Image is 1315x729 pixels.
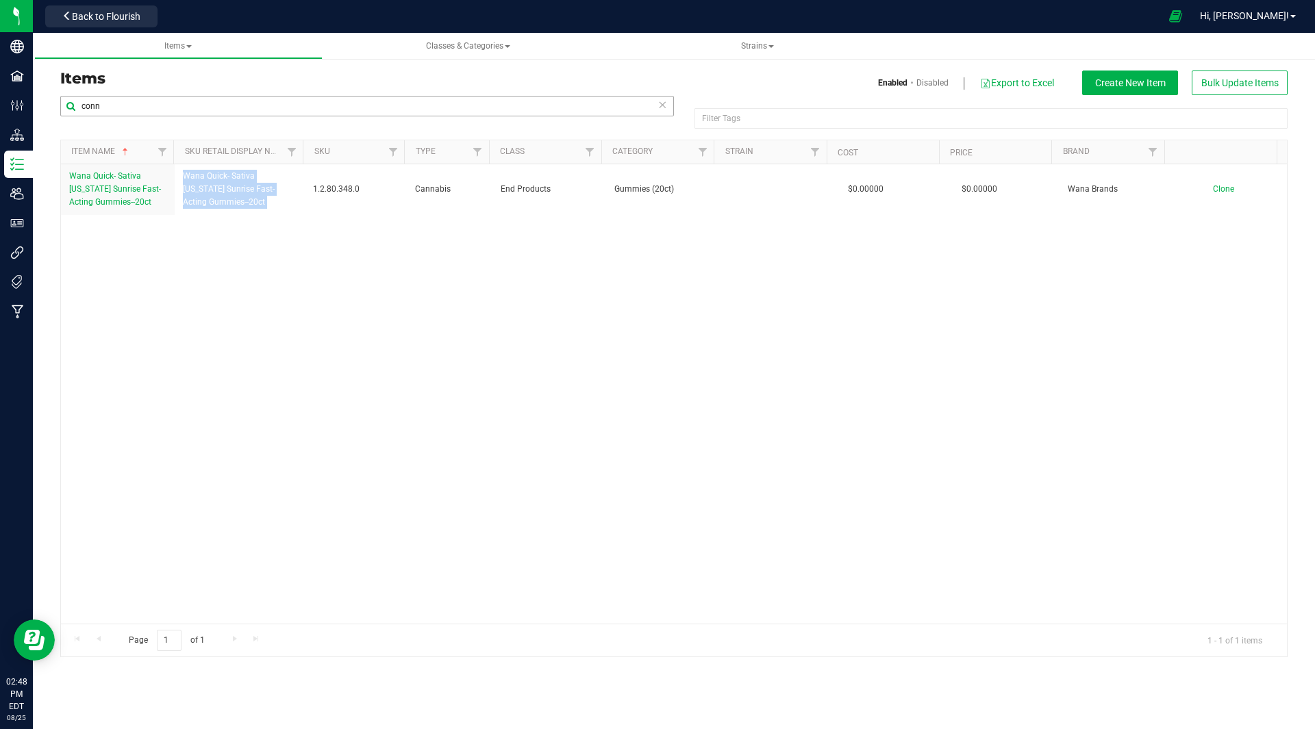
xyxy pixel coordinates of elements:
span: Wana Brands [1068,183,1165,196]
button: Bulk Update Items [1192,71,1288,95]
a: Filter [151,140,173,164]
span: Items [164,41,192,51]
inline-svg: Distribution [10,128,24,142]
span: Strains [741,41,774,51]
a: Category [612,146,653,156]
h3: Items [60,71,664,87]
a: Price [950,148,973,157]
a: Brand [1063,146,1090,156]
span: $0.00000 [955,179,1004,199]
a: Filter [1141,140,1164,164]
button: Create New Item [1082,71,1178,95]
a: Item Name [71,146,131,156]
a: Type [416,146,436,156]
inline-svg: Manufacturing [10,305,24,318]
span: Wana Quick- Sativa [US_STATE] Sunrise Fast-Acting Gummies--20ct [69,171,161,207]
a: Wana Quick- Sativa [US_STATE] Sunrise Fast-Acting Gummies--20ct [69,170,166,209]
a: Cost [838,148,858,157]
a: Filter [466,140,488,164]
a: Clone [1213,184,1248,194]
span: Create New Item [1095,77,1166,88]
span: Classes & Categories [426,41,510,51]
a: Filter [691,140,714,164]
span: End Products [501,183,598,196]
span: $0.00000 [841,179,890,199]
a: Filter [280,140,303,164]
inline-svg: Inventory [10,157,24,171]
span: Wana Quick- Sativa [US_STATE] Sunrise Fast-Acting Gummies--20ct [183,170,297,209]
a: Sku Retail Display Name [185,146,288,156]
span: 1.2.80.348.0 [313,183,399,196]
span: Gummies (20ct) [614,183,712,196]
a: Filter [381,140,404,164]
span: Page of 1 [117,630,216,651]
span: Clone [1213,184,1234,194]
a: Class [500,146,525,156]
a: Disabled [916,77,949,89]
span: Clear [657,96,667,114]
span: Hi, [PERSON_NAME]! [1200,10,1289,21]
p: 02:48 PM EDT [6,676,27,713]
span: Back to Flourish [72,11,140,22]
span: Open Ecommerce Menu [1160,3,1191,29]
a: Filter [579,140,601,164]
input: 1 [157,630,181,651]
iframe: Resource center [14,619,55,661]
inline-svg: User Roles [10,216,24,230]
inline-svg: Tags [10,275,24,289]
a: SKU [314,146,330,156]
inline-svg: Configuration [10,99,24,112]
inline-svg: Facilities [10,69,24,83]
a: Strain [725,146,753,156]
span: Bulk Update Items [1201,77,1279,88]
button: Back to Flourish [45,5,158,27]
inline-svg: Integrations [10,246,24,259]
span: 1 - 1 of 1 items [1197,630,1273,650]
input: Search Item Name, SKU Retail Name, or Part Number [60,96,674,116]
span: Cannabis [415,183,484,196]
button: Export to Excel [979,71,1055,94]
a: Filter [803,140,826,164]
p: 08/25 [6,713,27,723]
inline-svg: Company [10,40,24,53]
inline-svg: Users [10,187,24,201]
a: Enabled [878,77,907,89]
